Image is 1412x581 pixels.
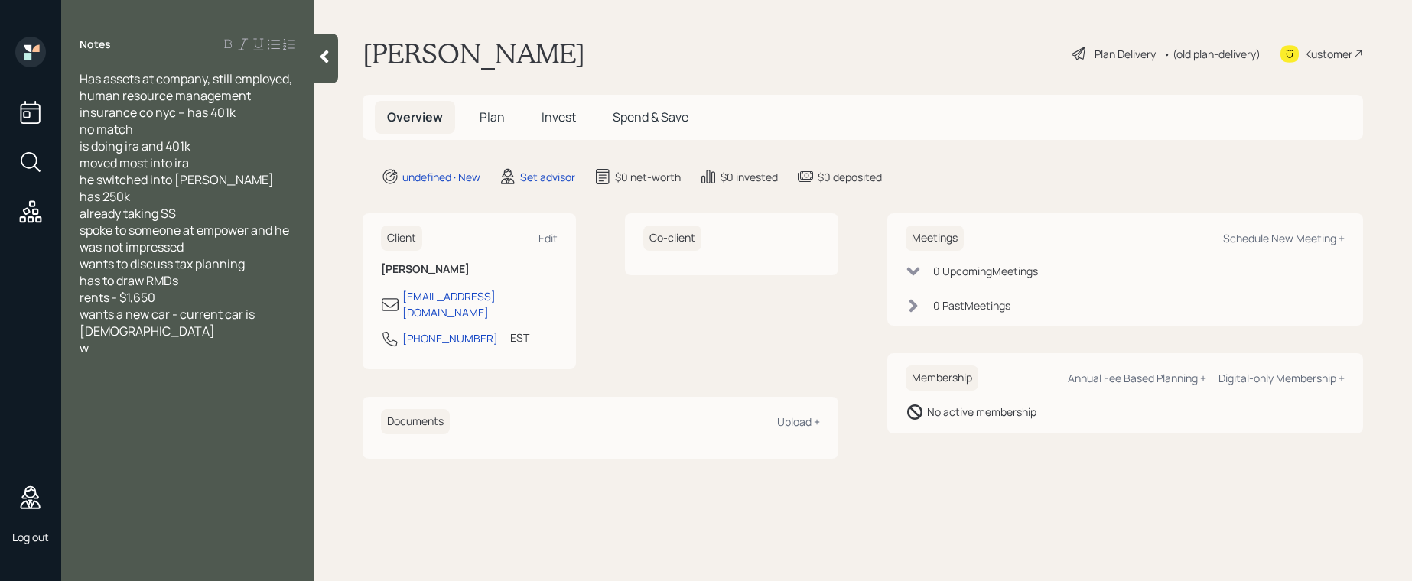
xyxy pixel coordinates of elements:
span: is doing ira and 401k [80,138,190,154]
h6: Meetings [906,226,964,251]
span: has to draw RMDs [80,272,178,289]
span: has 250k [80,188,130,205]
span: Overview [387,109,443,125]
span: Plan [480,109,505,125]
h6: [PERSON_NAME] [381,263,558,276]
label: Notes [80,37,111,52]
div: $0 invested [721,169,778,185]
span: already taking SS [80,205,176,222]
span: w [80,339,89,356]
div: Annual Fee Based Planning + [1068,371,1206,385]
div: Set advisor [520,169,575,185]
span: he switched into [PERSON_NAME] [80,171,274,188]
span: wants a new car - current car is [DEMOGRAPHIC_DATA] [80,306,257,339]
div: 0 Upcoming Meeting s [933,263,1038,279]
div: [EMAIL_ADDRESS][DOMAIN_NAME] [402,288,558,320]
div: Kustomer [1305,46,1352,62]
div: $0 net-worth [615,169,681,185]
span: moved most into ira [80,154,189,171]
span: rents - $1,650 [80,289,155,306]
div: Digital-only Membership + [1218,371,1345,385]
div: Log out [12,530,49,544]
h1: [PERSON_NAME] [363,37,585,70]
div: undefined · New [402,169,480,185]
span: wants to discuss tax planning [80,255,245,272]
div: • (old plan-delivery) [1163,46,1261,62]
span: no match [80,121,133,138]
div: EST [510,329,529,346]
span: Invest [542,109,576,125]
div: Schedule New Meeting + [1223,231,1345,245]
h6: Co-client [643,226,701,251]
span: Has assets at company, still employed, human resource management insurance co nyc -- has 401k [80,70,294,121]
div: Edit [538,231,558,245]
span: Spend & Save [613,109,688,125]
div: $0 deposited [818,169,882,185]
div: 0 Past Meeting s [933,297,1010,313]
div: Plan Delivery [1095,46,1156,62]
div: Upload + [777,414,820,429]
h6: Client [381,226,422,251]
h6: Membership [906,365,978,391]
span: spoke to someone at empower and he was not impressed [80,222,291,255]
div: No active membership [927,404,1036,420]
h6: Documents [381,409,450,434]
div: [PHONE_NUMBER] [402,330,498,346]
